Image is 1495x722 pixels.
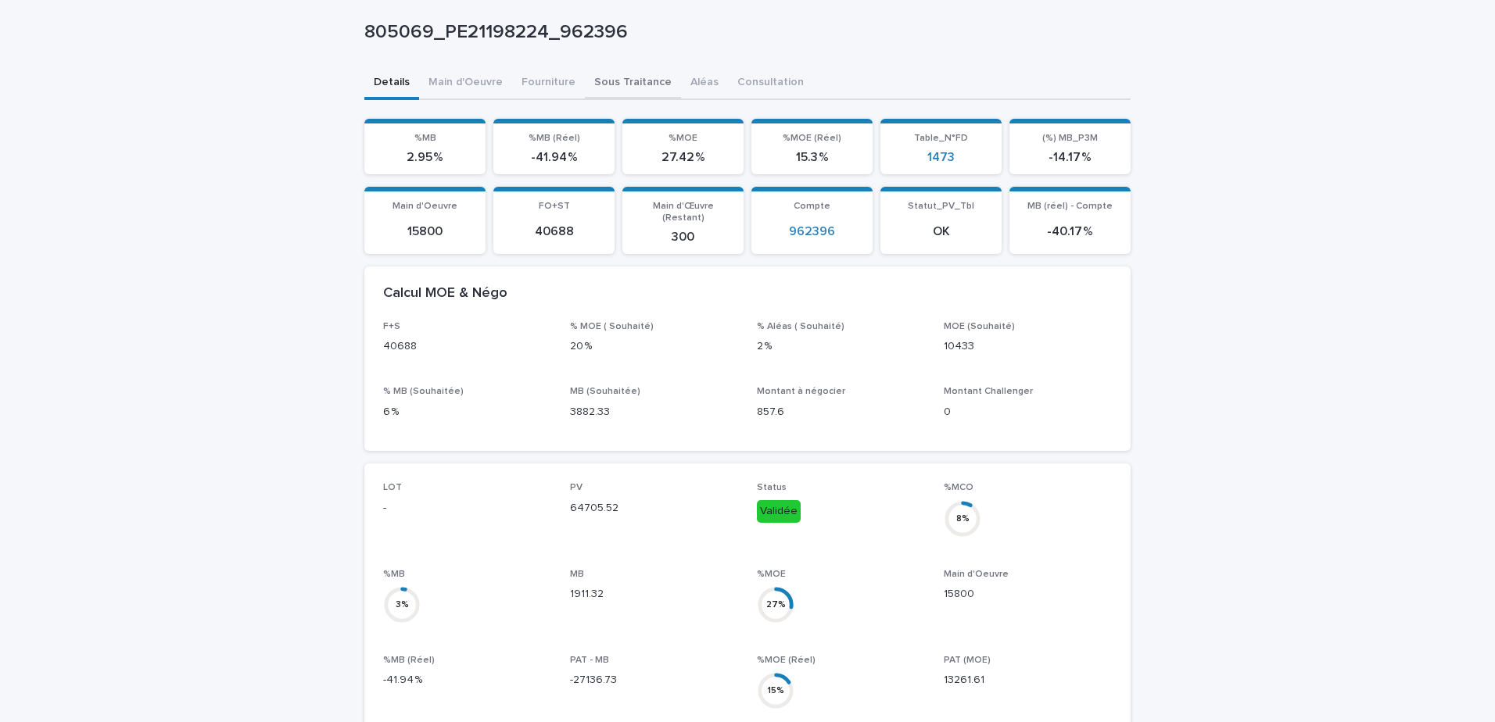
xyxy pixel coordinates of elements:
a: 1473 [927,150,955,165]
span: % MB (Souhaitée) [383,387,464,396]
span: MB (Souhaitée) [570,387,640,396]
p: -27136.73 [570,672,738,688]
span: Status [757,483,787,492]
span: %MOE (Réel) [757,656,816,665]
span: Montant Challenger [944,387,1033,396]
p: 857.6 [757,404,925,420]
span: Statut_PV_Tbl [908,202,974,211]
h2: Calcul MOE & Négo [383,285,507,302]
span: %MB [383,570,405,579]
button: Fourniture [512,67,585,100]
p: 2.95 % [374,150,476,165]
span: PAT (MOE) [944,656,991,665]
p: 3882.33 [570,404,738,420]
span: %MOE [757,570,786,579]
p: - [383,500,551,516]
span: Main d'Œuvre (Restant) [653,202,714,222]
p: 13261.61 [944,672,1112,688]
span: FO+ST [539,202,570,211]
p: 6 % [383,404,551,420]
span: Main d'Oeuvre [393,202,457,211]
p: 300 [632,230,734,245]
span: %MB (Réel) [383,656,435,665]
p: 15800 [374,224,476,239]
span: F+S [383,322,400,331]
div: Validée [757,500,801,523]
div: 27 % [757,597,794,613]
span: Compte [794,202,830,211]
span: LOT [383,483,402,492]
p: 10433 [944,338,1112,355]
button: Details [364,67,419,100]
span: MB [570,570,584,579]
span: %MOE (Réel) [783,134,841,143]
p: 20 % [570,338,738,355]
span: PV [570,483,583,492]
span: MOE (Souhaité) [944,322,1015,331]
p: 805069_PE21198224_962396 [364,21,1124,44]
p: 15.3 % [761,150,863,165]
span: % MOE ( Souhaité) [570,322,654,331]
span: %MB [414,134,436,143]
p: 27.42 % [632,150,734,165]
button: Aléas [681,67,728,100]
span: %MCO [944,483,973,492]
span: Montant à négocier [757,387,845,396]
span: MB (réel) - Compte [1027,202,1113,211]
p: 40688 [503,224,605,239]
div: 8 % [944,510,981,527]
span: %MB (Réel) [529,134,580,143]
div: 3 % [383,597,421,613]
span: % Aléas ( Souhaité) [757,322,844,331]
p: 40688 [383,338,551,355]
p: OK [890,224,992,239]
button: Sous Traitance [585,67,681,100]
button: Main d'Oeuvre [419,67,512,100]
p: 2 % [757,338,925,355]
p: 1911.32 [570,586,738,602]
a: 962396 [789,224,835,239]
span: (%) MB_P3M [1042,134,1098,143]
span: %MOE [669,134,697,143]
div: 15 % [757,683,794,699]
button: Consultation [728,67,813,100]
p: 64705.52 [570,500,738,516]
p: -40.17 % [1019,224,1121,239]
p: -14.17 % [1019,150,1121,165]
span: PAT - MB [570,656,609,665]
p: 0 [944,404,1112,420]
p: 15800 [944,586,1112,602]
span: Main d'Oeuvre [944,570,1009,579]
p: -41.94 % [503,150,605,165]
span: Table_N°FD [914,134,968,143]
p: -41.94 % [383,672,551,688]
